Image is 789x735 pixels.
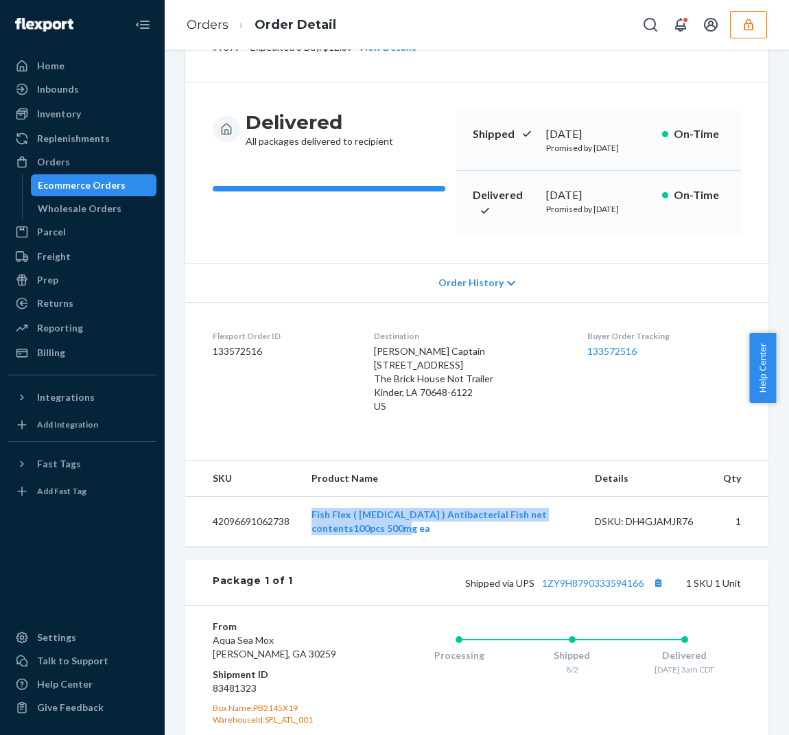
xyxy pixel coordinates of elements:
a: 133572516 [587,345,637,357]
button: Integrations [8,386,156,408]
div: Processing [403,649,515,662]
dt: From [213,620,348,633]
a: Prep [8,269,156,291]
img: Flexport logo [15,18,73,32]
dt: Buyer Order Tracking [587,330,741,342]
div: Package 1 of 1 [213,574,293,592]
div: All packages delivered to recipient [246,110,393,148]
div: 1 SKU 1 Unit [293,574,741,592]
button: Open notifications [667,11,694,38]
a: Order Detail [255,17,336,32]
div: Replenishments [37,132,110,145]
button: Fast Tags [8,453,156,475]
ol: breadcrumbs [176,5,347,45]
div: Shipped [515,649,628,662]
button: Copy tracking number [649,574,667,592]
a: Help Center [8,673,156,695]
div: Inventory [37,107,81,121]
p: Shipped [473,126,535,142]
div: Give Feedback [37,701,104,714]
p: Promised by [DATE] [546,142,650,154]
a: Orders [187,17,228,32]
div: Orders [37,155,70,169]
a: Billing [8,342,156,364]
div: Box Name: PB2145X19 [213,702,348,714]
th: Details [584,460,712,497]
div: Talk to Support [37,654,108,668]
div: Ecommerce Orders [38,178,126,192]
a: Freight [8,246,156,268]
span: [PERSON_NAME] Captain [STREET_ADDRESS] The Brick House Not Trailer Kinder, LA 70648-6122 US [374,345,493,412]
a: Settings [8,627,156,649]
div: Fast Tags [37,457,81,471]
div: [DATE] 3am CDT [628,664,741,675]
div: Wholesale Orders [38,202,121,215]
a: Talk to Support [8,650,156,672]
a: 1ZY9H8790333594166 [542,577,644,589]
dt: Flexport Order ID [213,330,352,342]
th: Qty [712,460,768,497]
div: Add Fast Tag [37,485,86,497]
button: Open Search Box [637,11,664,38]
button: Close Navigation [129,11,156,38]
div: Prep [37,273,58,287]
a: Ecommerce Orders [31,174,157,196]
button: Help Center [749,333,776,403]
div: Billing [37,346,65,360]
td: 1 [712,496,768,546]
div: WarehouseId: SFL_ATL_001 [213,714,348,725]
p: Delivered [473,187,535,219]
th: Product Name [301,460,584,497]
a: Parcel [8,221,156,243]
div: Freight [37,250,71,264]
div: Integrations [37,390,95,404]
dd: 83481323 [213,681,348,695]
div: Returns [37,296,73,310]
a: Returns [8,292,156,314]
a: Fish Flex ( [MEDICAL_DATA] ) Antibacterial Fish net contents100pcs 500mg ea [311,509,547,534]
span: Aqua Sea Mox [PERSON_NAME], GA 30259 [213,634,336,660]
div: Reporting [37,321,83,335]
a: Wholesale Orders [31,198,157,220]
div: DSKU: DH4GJAMJR76 [595,515,701,528]
a: Inbounds [8,78,156,100]
a: Add Fast Tag [8,480,156,502]
div: Home [37,59,64,73]
a: Inventory [8,103,156,125]
a: Replenishments [8,128,156,150]
div: Parcel [37,225,66,239]
button: Open account menu [697,11,725,38]
div: Settings [37,631,76,644]
div: Help Center [37,677,93,691]
p: On-Time [674,126,725,142]
div: [DATE] [546,126,650,142]
dd: 133572516 [213,345,352,358]
button: Give Feedback [8,697,156,719]
th: SKU [185,460,301,497]
dt: Destination [374,330,565,342]
span: Order History [438,276,504,290]
dt: Shipment ID [213,668,348,681]
a: Reporting [8,317,156,339]
a: Add Integration [8,414,156,436]
a: Home [8,55,156,77]
p: Promised by [DATE] [546,203,650,215]
p: On-Time [674,187,725,203]
div: [DATE] [546,187,650,203]
div: 8/2 [515,664,628,675]
div: Inbounds [37,82,79,96]
div: Add Integration [37,419,98,430]
span: Shipped via UPS [465,577,667,589]
a: Orders [8,151,156,173]
h3: Delivered [246,110,393,135]
div: Delivered [628,649,741,662]
td: 42096691062738 [185,496,301,546]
